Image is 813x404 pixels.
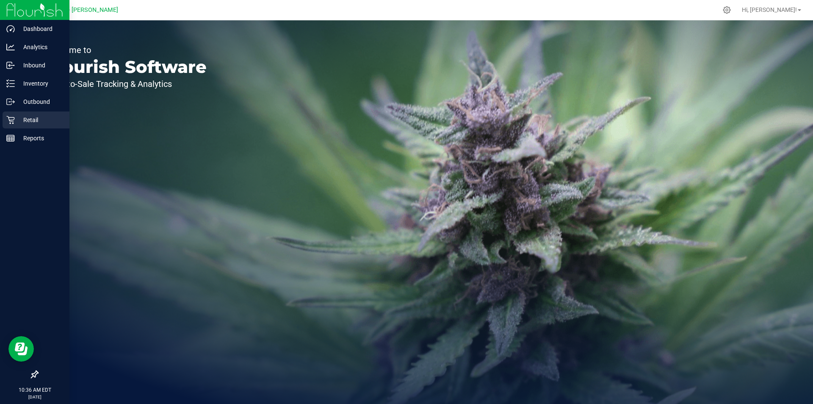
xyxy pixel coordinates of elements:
[722,6,732,14] div: Manage settings
[6,116,15,124] inline-svg: Retail
[15,97,66,107] p: Outbound
[8,336,34,362] iframe: Resource center
[15,24,66,34] p: Dashboard
[742,6,797,13] span: Hi, [PERSON_NAME]!
[15,42,66,52] p: Analytics
[6,98,15,106] inline-svg: Outbound
[4,394,66,400] p: [DATE]
[46,59,207,75] p: Flourish Software
[15,78,66,89] p: Inventory
[6,61,15,70] inline-svg: Inbound
[6,25,15,33] inline-svg: Dashboard
[4,386,66,394] p: 10:36 AM EDT
[6,79,15,88] inline-svg: Inventory
[6,134,15,142] inline-svg: Reports
[15,60,66,70] p: Inbound
[15,115,66,125] p: Retail
[46,46,207,54] p: Welcome to
[6,43,15,51] inline-svg: Analytics
[55,6,118,14] span: GA4 - [PERSON_NAME]
[46,80,207,88] p: Seed-to-Sale Tracking & Analytics
[15,133,66,143] p: Reports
